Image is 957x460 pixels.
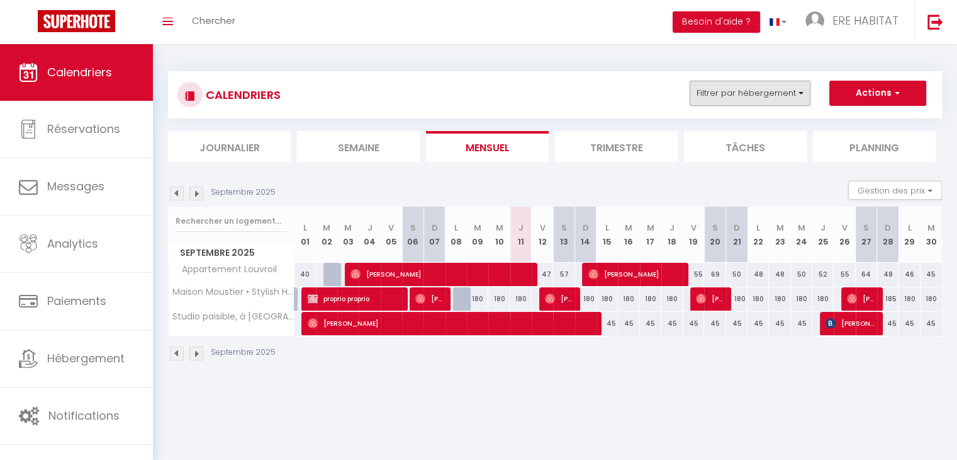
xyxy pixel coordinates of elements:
[726,263,747,286] div: 50
[661,312,683,335] div: 45
[898,207,920,263] th: 29
[588,262,681,286] span: [PERSON_NAME]
[805,11,824,30] img: ...
[467,287,488,311] div: 180
[48,408,120,423] span: Notifications
[769,287,790,311] div: 180
[168,131,291,162] li: Journalier
[308,311,593,335] span: [PERSON_NAME]
[410,222,416,234] abbr: S
[798,222,805,234] abbr: M
[669,222,674,234] abbr: J
[877,312,898,335] div: 45
[203,81,281,109] h3: CALENDRIERS
[605,222,609,234] abbr: L
[388,222,394,234] abbr: V
[495,222,503,234] abbr: M
[673,11,760,33] button: Besoin d'aide ?
[553,263,574,286] div: 57
[885,222,891,234] abbr: D
[832,13,898,28] span: ERE HABITAT
[510,207,532,263] th: 11
[791,287,812,311] div: 180
[825,311,875,335] span: [PERSON_NAME]
[432,222,438,234] abbr: D
[518,222,523,234] abbr: J
[308,287,400,311] span: proprio proprio
[316,207,337,263] th: 02
[704,312,725,335] div: 45
[171,263,280,277] span: Appartement Louvroil
[561,222,567,234] abbr: S
[47,350,125,366] span: Hébergement
[813,131,936,162] li: Planning
[192,14,235,27] span: Chercher
[445,207,467,263] th: 08
[769,312,790,335] div: 45
[842,222,848,234] abbr: V
[596,312,618,335] div: 45
[904,403,948,451] iframe: Chat
[596,207,618,263] th: 15
[921,207,942,263] th: 30
[47,293,106,309] span: Paiements
[704,263,725,286] div: 69
[791,312,812,335] div: 45
[661,207,683,263] th: 18
[47,178,104,194] span: Messages
[921,263,942,286] div: 45
[812,287,834,311] div: 180
[877,263,898,286] div: 48
[532,207,553,263] th: 12
[921,287,942,311] div: 180
[820,222,825,234] abbr: J
[812,263,834,286] div: 52
[38,10,115,32] img: Super Booking
[747,312,769,335] div: 45
[47,64,112,80] span: Calendriers
[684,131,807,162] li: Tâches
[294,263,316,286] div: 40
[683,312,704,335] div: 45
[747,207,769,263] th: 22
[921,312,942,335] div: 45
[691,222,697,234] abbr: V
[540,222,546,234] abbr: V
[696,287,724,311] span: [PERSON_NAME]
[350,262,529,286] span: [PERSON_NAME]
[171,312,296,321] span: Studio paisible, à [GEOGRAPHIC_DATA]
[712,222,718,234] abbr: S
[829,81,926,106] button: Actions
[176,210,287,233] input: Rechercher un logement...
[169,244,294,262] span: Septembre 2025
[769,207,790,263] th: 23
[532,263,553,286] div: 47
[488,287,510,311] div: 180
[791,263,812,286] div: 50
[171,287,296,297] span: Maison Moustier • Stylish Home with Pond & View
[898,263,920,286] div: 46
[898,287,920,311] div: 180
[683,263,704,286] div: 55
[726,207,747,263] th: 21
[690,81,810,106] button: Filtrer par hébergement
[812,207,834,263] th: 25
[303,222,307,234] abbr: L
[640,207,661,263] th: 17
[747,263,769,286] div: 48
[555,131,678,162] li: Trimestre
[423,207,445,263] th: 07
[47,236,98,251] span: Analytics
[776,222,784,234] abbr: M
[323,222,330,234] abbr: M
[683,207,704,263] th: 19
[927,14,943,30] img: logout
[488,207,510,263] th: 10
[877,207,898,263] th: 28
[618,207,639,263] th: 16
[734,222,740,234] abbr: D
[640,312,661,335] div: 45
[747,287,769,311] div: 180
[510,287,532,311] div: 180
[575,287,596,311] div: 180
